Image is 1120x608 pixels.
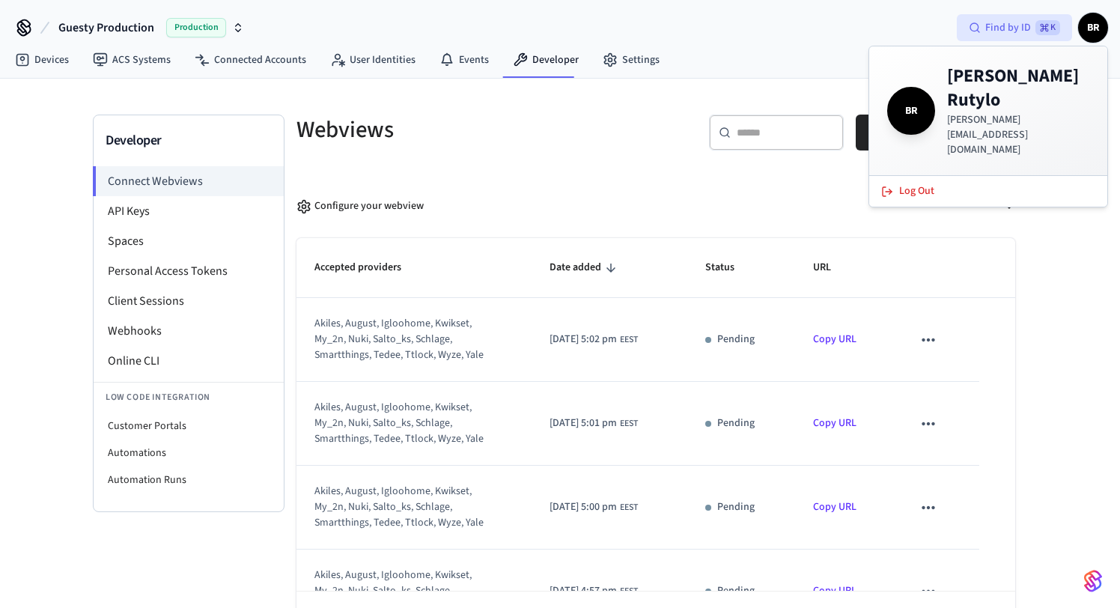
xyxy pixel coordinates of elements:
span: URL [813,256,850,279]
div: Europe/Kiev [550,583,638,599]
span: Production [166,18,226,37]
div: Europe/Kiev [550,416,638,431]
a: Settings [591,46,672,73]
span: [DATE] 5:02 pm [550,332,617,347]
span: EEST [620,501,638,514]
li: Personal Access Tokens [94,256,284,286]
h4: [PERSON_NAME] Rutylo [947,64,1089,112]
span: [DATE] 5:00 pm [550,499,617,515]
span: EEST [620,333,638,347]
div: akiles, august, igloohome, kwikset, my_2n, nuki, salto_ks, schlage, smartthings, tedee, ttlock, w... [314,400,493,447]
li: Spaces [94,226,284,256]
a: User Identities [318,46,427,73]
li: Automation Runs [94,466,284,493]
button: BR [1078,13,1108,43]
li: Client Sessions [94,286,284,316]
a: Copy URL [813,332,856,347]
span: Status [705,256,754,279]
img: SeamLogoGradient.69752ec5.svg [1084,569,1102,593]
li: Low Code Integration [94,382,284,413]
p: [PERSON_NAME][EMAIL_ADDRESS][DOMAIN_NAME] [947,112,1089,157]
div: Find by ID⌘ K [957,14,1072,41]
a: Copy URL [813,416,856,431]
li: API Keys [94,196,284,226]
span: Guesty Production [58,19,154,37]
span: ⌘ K [1035,20,1060,35]
span: BR [890,90,932,132]
span: Find by ID [985,20,1031,35]
li: Connect Webviews [93,166,284,196]
div: Europe/Kiev [550,332,638,347]
p: Pending [717,332,755,347]
span: Date added [550,256,621,279]
li: Online CLI [94,346,284,376]
span: [DATE] 4:57 pm [550,583,617,599]
div: Europe/Kiev [550,499,638,515]
a: Connected Accounts [183,46,318,73]
button: Configure your webview [296,186,1015,226]
a: Developer [501,46,591,73]
p: Pending [717,499,755,515]
a: ACS Systems [81,46,183,73]
h5: Webviews [296,115,647,145]
li: Customer Portals [94,413,284,440]
div: akiles, august, igloohome, kwikset, my_2n, nuki, salto_ks, schlage, smartthings, tedee, ttlock, w... [314,316,493,363]
div: Configure your webview [296,198,424,214]
a: Copy URL [813,583,856,598]
span: Accepted providers [314,256,421,279]
a: Events [427,46,501,73]
span: EEST [620,585,638,598]
div: akiles, august, igloohome, kwikset, my_2n, nuki, salto_ks, schlage, smartthings, tedee, ttlock, w... [314,484,493,531]
h3: Developer [106,130,272,151]
a: Devices [3,46,81,73]
span: BR [1080,14,1107,41]
li: Webhooks [94,316,284,346]
p: Pending [717,416,755,431]
p: Pending [717,583,755,599]
button: Log Out [872,179,1104,204]
span: [DATE] 5:01 pm [550,416,617,431]
span: EEST [620,417,638,431]
button: Add Connect Webview [856,115,1015,151]
a: Copy URL [813,499,856,514]
li: Automations [94,440,284,466]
